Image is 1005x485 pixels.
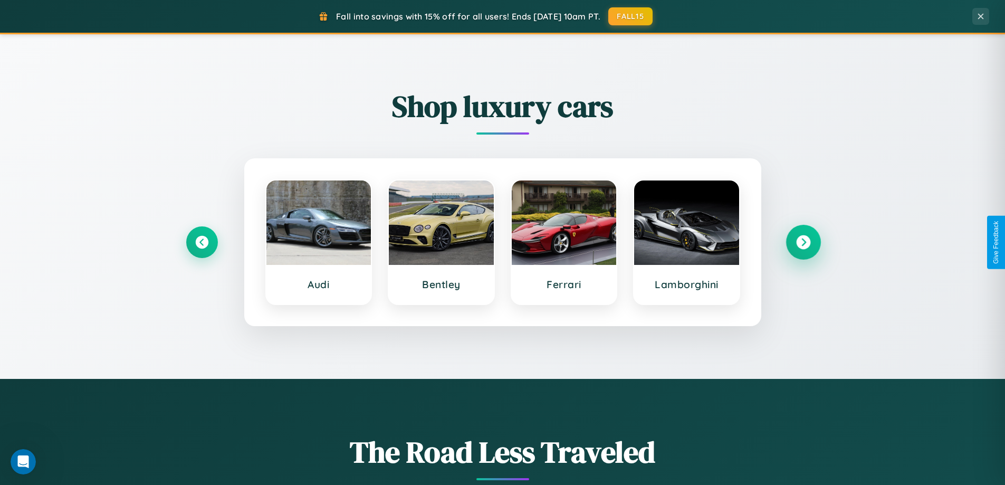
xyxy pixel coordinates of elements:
[522,278,606,291] h3: Ferrari
[336,11,600,22] span: Fall into savings with 15% off for all users! Ends [DATE] 10am PT.
[186,86,819,127] h2: Shop luxury cars
[608,7,653,25] button: FALL15
[399,278,483,291] h3: Bentley
[645,278,729,291] h3: Lamborghini
[992,221,1000,264] div: Give Feedback
[277,278,361,291] h3: Audi
[11,449,36,474] iframe: Intercom live chat
[186,432,819,472] h1: The Road Less Traveled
